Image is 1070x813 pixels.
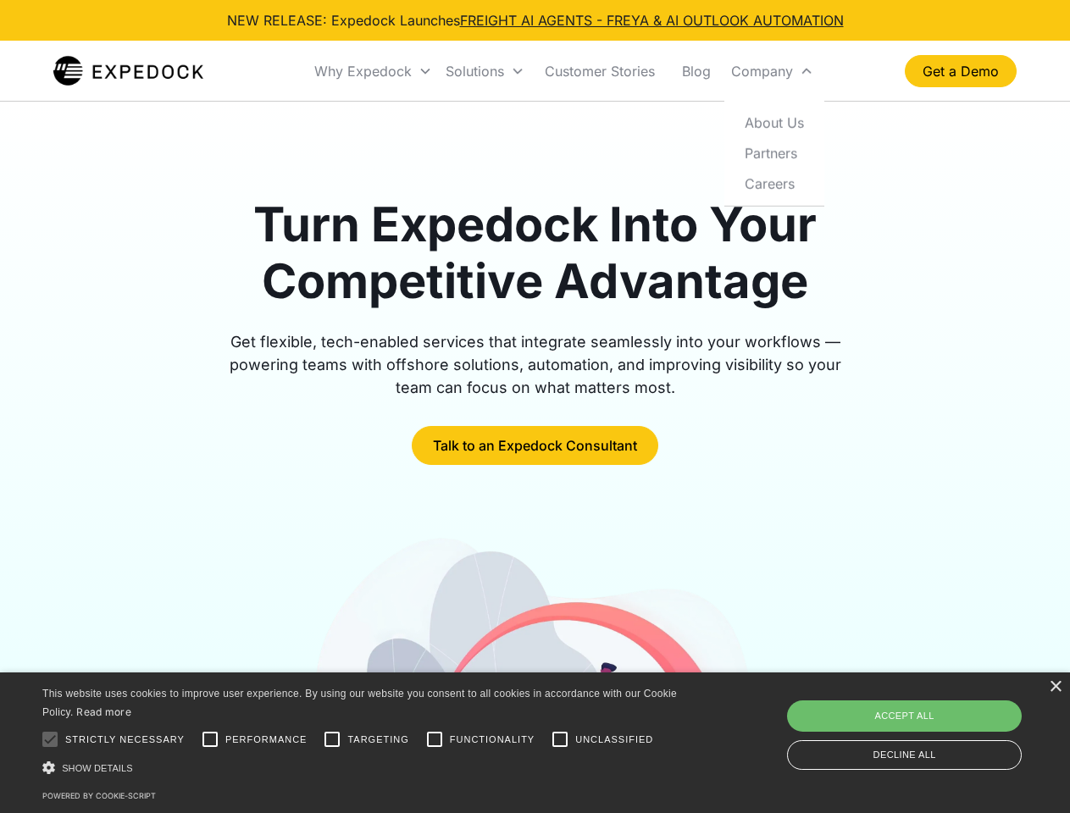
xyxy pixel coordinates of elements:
[731,137,818,168] a: Partners
[42,759,683,777] div: Show details
[724,42,820,100] div: Company
[62,763,133,773] span: Show details
[724,100,824,206] nav: Company
[731,63,793,80] div: Company
[446,63,504,80] div: Solutions
[460,12,844,29] a: FREIGHT AI AGENTS - FREYA & AI OUTLOOK AUTOMATION
[531,42,668,100] a: Customer Stories
[225,733,308,747] span: Performance
[227,10,844,30] div: NEW RELEASE: Expedock Launches
[450,733,535,747] span: Functionality
[76,705,131,718] a: Read more
[42,791,156,800] a: Powered by cookie-script
[308,42,439,100] div: Why Expedock
[788,630,1070,813] iframe: Chat Widget
[731,168,818,198] a: Careers
[314,63,412,80] div: Why Expedock
[731,107,818,137] a: About Us
[42,688,677,719] span: This website uses cookies to improve user experience. By using our website you consent to all coo...
[668,42,724,100] a: Blog
[347,733,408,747] span: Targeting
[905,55,1017,87] a: Get a Demo
[53,54,203,88] a: home
[439,42,531,100] div: Solutions
[575,733,653,747] span: Unclassified
[53,54,203,88] img: Expedock Logo
[65,733,185,747] span: Strictly necessary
